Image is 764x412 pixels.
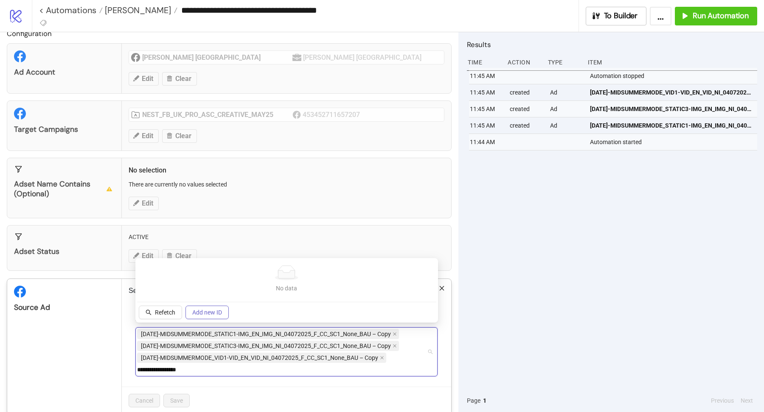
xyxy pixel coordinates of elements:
[589,134,759,150] div: Automation started
[604,11,638,21] span: To Builder
[590,101,753,117] a: [DATE]-MIDSUMMERMODE_STATIC3-IMG_EN_IMG_NI_04072025_F_CC_SC1_None_BAU – Copy
[469,101,503,117] div: 11:45 AM
[549,84,583,100] div: Ad
[163,394,190,407] button: Save
[380,356,384,360] span: close
[509,101,543,117] div: created
[129,286,444,296] p: Select one or more Ads
[509,84,543,100] div: created
[507,54,541,70] div: Action
[469,134,503,150] div: 11:44 AM
[708,396,736,405] button: Previous
[675,7,757,25] button: Run Automation
[141,341,391,351] span: [DATE]-MIDSUMMERMODE_STATIC3-IMG_EN_IMG_NI_04072025_F_CC_SC1_None_BAU – Copy
[192,309,222,316] span: Add new ID
[439,285,445,291] span: close
[549,101,583,117] div: Ad
[469,84,503,100] div: 11:45 AM
[469,68,503,84] div: 11:45 AM
[103,6,177,14] a: [PERSON_NAME]
[39,6,103,14] a: < Automations
[7,28,452,39] h2: Configuration
[549,117,583,134] div: Ad
[137,353,386,363] span: AD151-MIDSUMMERMODE_VID1-VID_EN_VID_NI_04072025_F_CC_SC1_None_BAU – Copy
[137,329,399,339] span: AD148-MIDSUMMERMODE_STATIC1-IMG_EN_IMG_NI_04072025_F_CC_SC1_None_BAU – Copy
[589,68,759,84] div: Automation stopped
[146,284,428,293] div: No data
[480,396,489,405] button: 1
[693,11,749,21] span: Run Automation
[141,353,378,362] span: [DATE]-MIDSUMMERMODE_VID1-VID_EN_VID_NI_04072025_F_CC_SC1_None_BAU – Copy
[590,121,753,130] span: [DATE]-MIDSUMMERMODE_STATIC1-IMG_EN_IMG_NI_04072025_F_CC_SC1_None_BAU – Copy
[650,7,671,25] button: ...
[393,332,397,336] span: close
[590,104,753,114] span: [DATE]-MIDSUMMERMODE_STATIC3-IMG_EN_IMG_NI_04072025_F_CC_SC1_None_BAU – Copy
[590,84,753,100] a: [DATE]-MIDSUMMERMODE_VID1-VID_EN_VID_NI_04072025_F_CC_SC1_None_BAU – Copy
[185,306,229,319] button: Add new ID
[137,365,199,375] input: Select ad ids from list
[547,54,581,70] div: Type
[738,396,756,405] button: Next
[467,396,480,405] span: Page
[587,54,757,70] div: Item
[393,344,397,348] span: close
[141,329,391,339] span: [DATE]-MIDSUMMERMODE_STATIC1-IMG_EN_IMG_NI_04072025_F_CC_SC1_None_BAU – Copy
[155,309,175,316] span: Refetch
[467,54,501,70] div: Time
[146,309,152,315] span: search
[129,394,160,407] button: Cancel
[586,7,647,25] button: To Builder
[137,341,399,351] span: AD150-MIDSUMMERMODE_STATIC3-IMG_EN_IMG_NI_04072025_F_CC_SC1_None_BAU – Copy
[469,117,503,134] div: 11:45 AM
[590,88,753,97] span: [DATE]-MIDSUMMERMODE_VID1-VID_EN_VID_NI_04072025_F_CC_SC1_None_BAU – Copy
[139,306,182,319] button: Refetch
[467,39,757,50] h2: Results
[14,303,115,312] div: Source Ad
[103,5,171,16] span: [PERSON_NAME]
[590,117,753,134] a: [DATE]-MIDSUMMERMODE_STATIC1-IMG_EN_IMG_NI_04072025_F_CC_SC1_None_BAU – Copy
[509,117,543,134] div: created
